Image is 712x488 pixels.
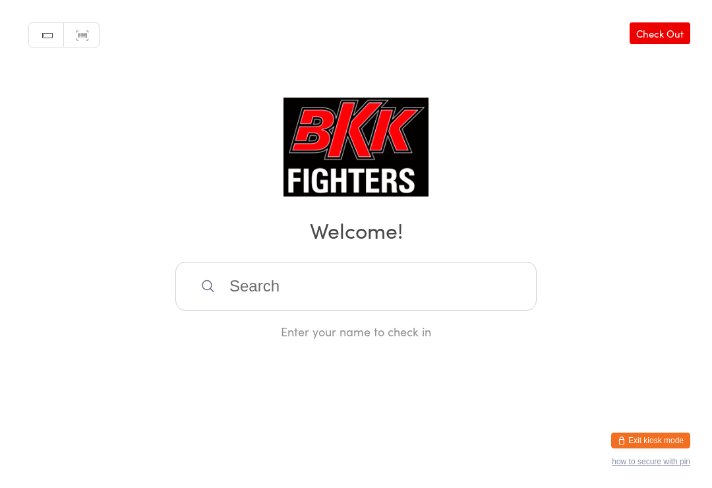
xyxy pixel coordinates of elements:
[611,433,690,448] button: Exit kiosk mode
[612,457,690,466] button: how to secure with pin
[630,22,690,44] a: Check Out
[175,323,537,340] div: Enter your name to check in
[175,262,537,311] input: Search
[283,98,429,197] img: BKK Fighters Colchester Ltd
[13,215,699,245] h2: Welcome!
